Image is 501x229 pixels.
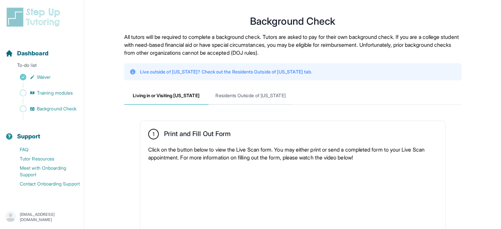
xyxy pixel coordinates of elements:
[124,87,461,105] nav: Tabs
[3,121,81,144] button: Support
[17,49,48,58] span: Dashboard
[164,130,231,140] h2: Print and Fill Out Form
[37,90,73,96] span: Training modules
[124,87,209,105] span: Living in or Visiting [US_STATE]
[5,145,84,154] a: FAQ
[209,87,293,105] span: Residents Outside of [US_STATE]
[5,49,48,58] a: Dashboard
[37,105,76,112] span: Background Check
[5,7,64,28] img: logo
[3,38,81,61] button: Dashboard
[5,72,84,82] a: Waiver
[148,146,437,161] p: Click on the button below to view the Live Scan form. You may either print or send a completed fo...
[37,74,51,80] span: Waiver
[5,154,84,163] a: Tutor Resources
[20,212,79,222] p: [EMAIL_ADDRESS][DOMAIN_NAME]
[3,62,81,71] p: To-do list
[5,179,84,188] a: Contact Onboarding Support
[124,33,461,57] p: All tutors will be required to complete a background check. Tutors are asked to pay for their own...
[124,17,461,25] h1: Background Check
[5,88,84,98] a: Training modules
[140,69,312,75] p: Live outside of [US_STATE]? Check out the Residents Outside of [US_STATE] tab.
[5,104,84,113] a: Background Check
[5,163,84,179] a: Meet with Onboarding Support
[5,211,79,223] button: [EMAIL_ADDRESS][DOMAIN_NAME]
[152,130,154,138] span: 1
[17,132,41,141] span: Support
